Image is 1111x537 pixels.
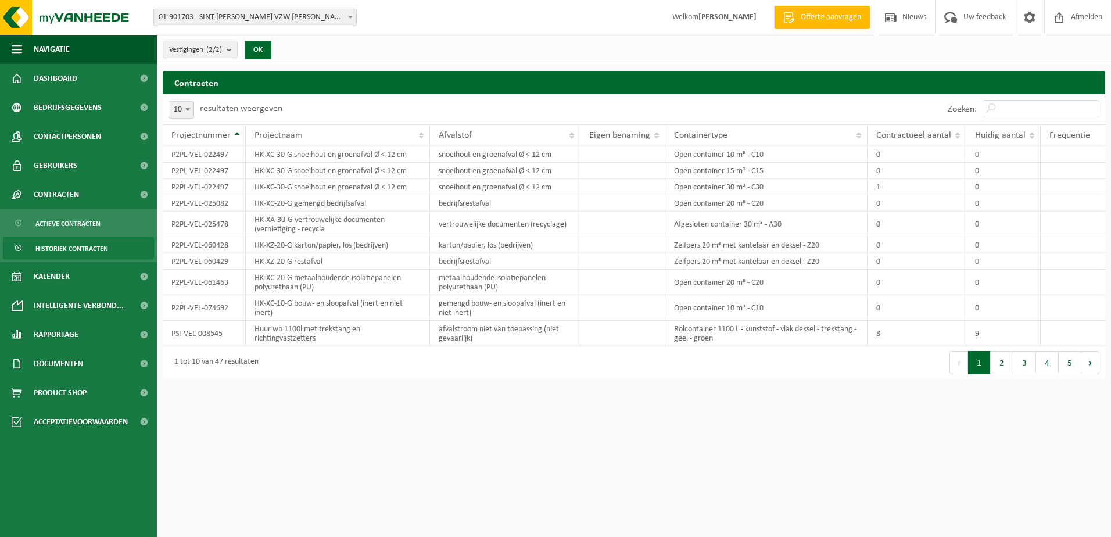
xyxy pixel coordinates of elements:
[948,105,977,114] label: Zoeken:
[206,46,222,53] count: (2/2)
[966,179,1041,195] td: 0
[169,352,259,373] div: 1 tot 10 van 47 resultaten
[1049,131,1090,140] span: Frequentie
[430,212,580,237] td: vertrouwelijke documenten (recyclage)
[34,93,102,122] span: Bedrijfsgegevens
[34,35,70,64] span: Navigatie
[35,238,108,260] span: Historiek contracten
[966,253,1041,270] td: 0
[246,253,430,270] td: HK-XZ-20-G restafval
[966,146,1041,163] td: 0
[163,179,246,195] td: P2PL-VEL-022497
[665,212,868,237] td: Afgesloten container 30 m³ - A30
[34,180,79,209] span: Contracten
[1013,351,1036,374] button: 3
[439,131,472,140] span: Afvalstof
[430,195,580,212] td: bedrijfsrestafval
[430,237,580,253] td: karton/papier, los (bedrijven)
[246,321,430,346] td: Huur wb 1100l met trekstang en richtingvastzetters
[868,195,966,212] td: 0
[868,146,966,163] td: 0
[991,351,1013,374] button: 2
[246,179,430,195] td: HK-XC-30-G snoeihout en groenafval Ø < 12 cm
[665,270,868,295] td: Open container 20 m³ - C20
[246,237,430,253] td: HK-XZ-20-G karton/papier, los (bedrijven)
[245,41,271,59] button: OK
[430,253,580,270] td: bedrijfsrestafval
[34,320,78,349] span: Rapportage
[430,321,580,346] td: afvalstroom niet van toepassing (niet gevaarlijk)
[868,179,966,195] td: 1
[163,295,246,321] td: P2PL-VEL-074692
[975,131,1026,140] span: Huidig aantal
[169,101,194,119] span: 10
[169,41,222,59] span: Vestigingen
[3,212,154,234] a: Actieve contracten
[665,163,868,179] td: Open container 15 m³ - C15
[35,213,101,235] span: Actieve contracten
[966,163,1041,179] td: 0
[966,295,1041,321] td: 0
[163,163,246,179] td: P2PL-VEL-022497
[163,253,246,270] td: P2PL-VEL-060429
[665,253,868,270] td: Zelfpers 20 m³ met kantelaar en deksel - Z20
[868,163,966,179] td: 0
[966,237,1041,253] td: 0
[1059,351,1081,374] button: 5
[968,351,991,374] button: 1
[200,104,282,113] label: resultaten weergeven
[246,146,430,163] td: HK-XC-30-G snoeihout en groenafval Ø < 12 cm
[966,212,1041,237] td: 0
[665,146,868,163] td: Open container 10 m³ - C10
[868,212,966,237] td: 0
[430,179,580,195] td: snoeihout en groenafval Ø < 12 cm
[34,262,70,291] span: Kalender
[34,64,77,93] span: Dashboard
[665,295,868,321] td: Open container 10 m³ - C10
[430,270,580,295] td: metaalhoudende isolatiepanelen polyurethaan (PU)
[34,122,101,151] span: Contactpersonen
[674,131,727,140] span: Containertype
[798,12,864,23] span: Offerte aanvragen
[868,321,966,346] td: 8
[430,163,580,179] td: snoeihout en groenafval Ø < 12 cm
[163,270,246,295] td: P2PL-VEL-061463
[163,146,246,163] td: P2PL-VEL-022497
[34,407,128,436] span: Acceptatievoorwaarden
[868,295,966,321] td: 0
[868,253,966,270] td: 0
[163,237,246,253] td: P2PL-VEL-060428
[246,212,430,237] td: HK-XA-30-G vertrouwelijke documenten (vernietiging - recycla
[246,163,430,179] td: HK-XC-30-G snoeihout en groenafval Ø < 12 cm
[246,295,430,321] td: HK-XC-10-G bouw- en sloopafval (inert en niet inert)
[665,321,868,346] td: Rolcontainer 1100 L - kunststof - vlak deksel - trekstang - geel - groen
[876,131,951,140] span: Contractueel aantal
[868,270,966,295] td: 0
[3,237,154,259] a: Historiek contracten
[430,295,580,321] td: gemengd bouw- en sloopafval (inert en niet inert)
[34,349,83,378] span: Documenten
[665,237,868,253] td: Zelfpers 20 m³ met kantelaar en deksel - Z20
[169,102,193,118] span: 10
[966,270,1041,295] td: 0
[246,195,430,212] td: HK-XC-20-G gemengd bedrijfsafval
[163,212,246,237] td: P2PL-VEL-025478
[34,151,77,180] span: Gebruikers
[246,270,430,295] td: HK-XC-20-G metaalhoudende isolatiepanelen polyurethaan (PU)
[430,146,580,163] td: snoeihout en groenafval Ø < 12 cm
[163,71,1105,94] h2: Contracten
[163,41,238,58] button: Vestigingen(2/2)
[163,321,246,346] td: PSI-VEL-008545
[665,179,868,195] td: Open container 30 m³ - C30
[34,291,124,320] span: Intelligente verbond...
[966,195,1041,212] td: 0
[1036,351,1059,374] button: 4
[698,13,757,22] strong: [PERSON_NAME]
[966,321,1041,346] td: 9
[34,378,87,407] span: Product Shop
[1081,351,1099,374] button: Next
[589,131,650,140] span: Eigen benaming
[154,9,356,26] span: 01-901703 - SINT-JOZEF KLINIEK VZW PITTEM - PITTEM
[163,195,246,212] td: P2PL-VEL-025082
[171,131,231,140] span: Projectnummer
